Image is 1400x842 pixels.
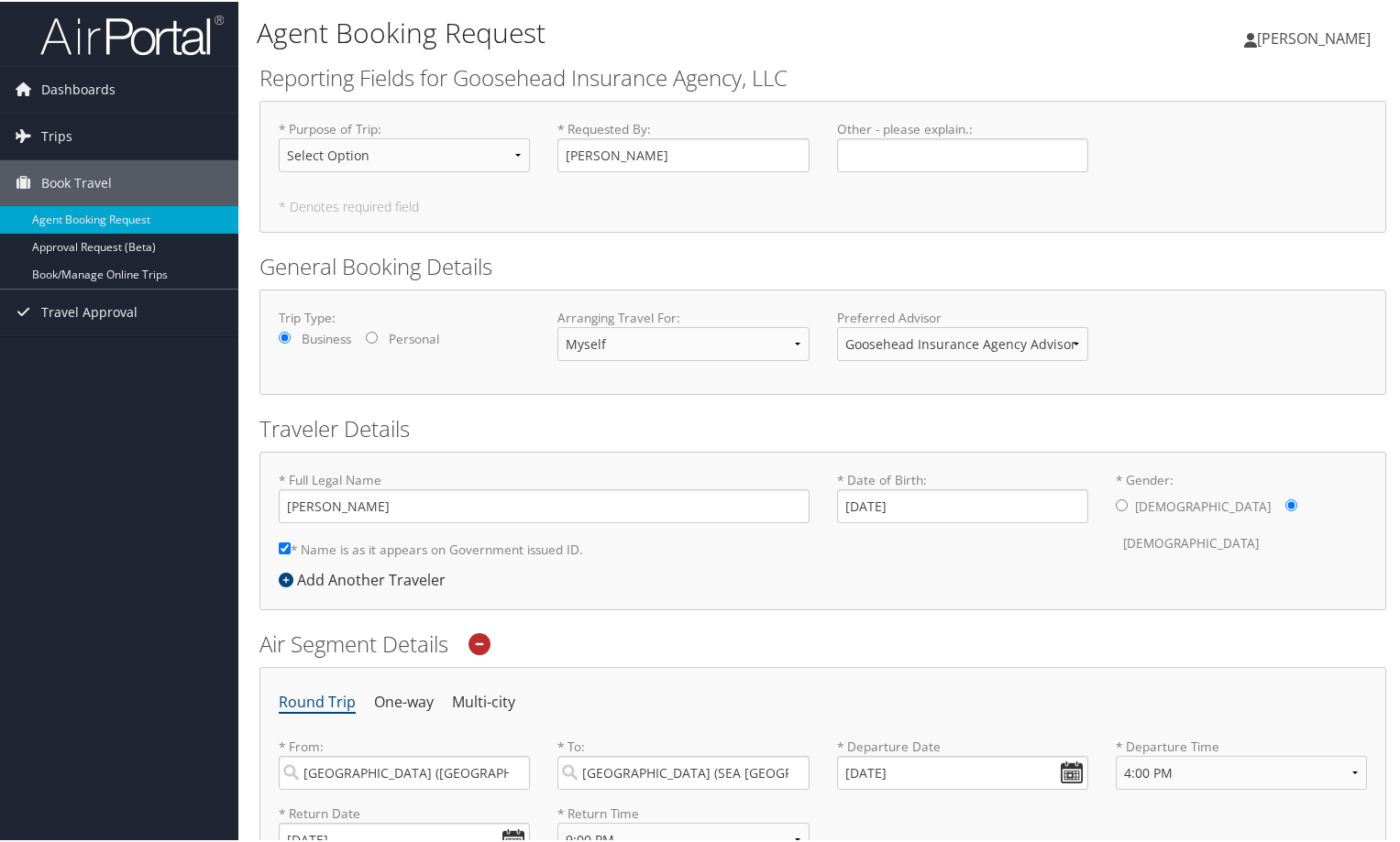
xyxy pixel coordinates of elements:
label: Business [302,328,351,346]
span: [PERSON_NAME] [1257,27,1371,47]
label: * Full Legal Name [279,469,810,521]
select: * Purpose of Trip: [279,137,530,170]
label: * Date of Birth: [837,469,1088,521]
div: Add Another Traveler [279,567,455,589]
select: * Departure Time [1116,754,1367,788]
label: * Gender: [1116,469,1367,560]
span: Trips [41,112,72,158]
span: Travel Approval [41,288,138,334]
span: Book Travel [41,159,112,204]
label: * Departure Time [1116,736,1367,803]
h1: Agent Booking Request [257,12,1011,50]
li: Multi-city [452,684,515,717]
label: * Purpose of Trip : [279,118,530,185]
input: MM/DD/YYYY [837,754,1088,788]
span: Dashboards [41,65,116,111]
a: [PERSON_NAME] [1244,9,1389,64]
h2: General Booking Details [259,249,1386,280]
h2: Air Segment Details [259,627,1386,658]
label: [DEMOGRAPHIC_DATA] [1123,524,1259,559]
h2: Reporting Fields for Goosehead Insurance Agency, LLC [259,60,1386,92]
li: One-way [374,684,434,717]
label: * Name is as it appears on Government issued ID. [279,530,583,564]
h2: Traveler Details [259,411,1386,443]
input: * Gender:[DEMOGRAPHIC_DATA][DEMOGRAPHIC_DATA] [1116,498,1128,509]
label: Other - please explain. : [837,118,1088,170]
input: * Gender:[DEMOGRAPHIC_DATA][DEMOGRAPHIC_DATA] [1285,498,1297,509]
label: Personal [389,328,439,346]
img: airportal-logo.png [40,12,224,55]
label: * Departure Date [837,736,1088,754]
input: * Requested By: [557,137,809,170]
input: Other - please explain.: [837,137,1088,170]
label: * Return Date [279,803,530,821]
input: City or Airport Code [279,754,530,788]
label: [DEMOGRAPHIC_DATA] [1135,487,1271,522]
label: * To: [557,736,809,788]
input: * Date of Birth: [837,487,1088,521]
input: * Name is as it appears on Government issued ID. [279,541,291,552]
h5: * Denotes required field [279,199,1367,212]
label: * Return Time [557,803,809,821]
input: City or Airport Code [557,754,809,788]
label: Preferred Advisor [837,307,1088,325]
label: Arranging Travel For: [557,307,809,325]
label: * From: [279,736,530,788]
li: Round Trip [279,684,356,717]
input: * Full Legal Name [279,487,810,521]
label: Trip Type: [279,307,530,325]
label: * Requested By : [557,118,809,170]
